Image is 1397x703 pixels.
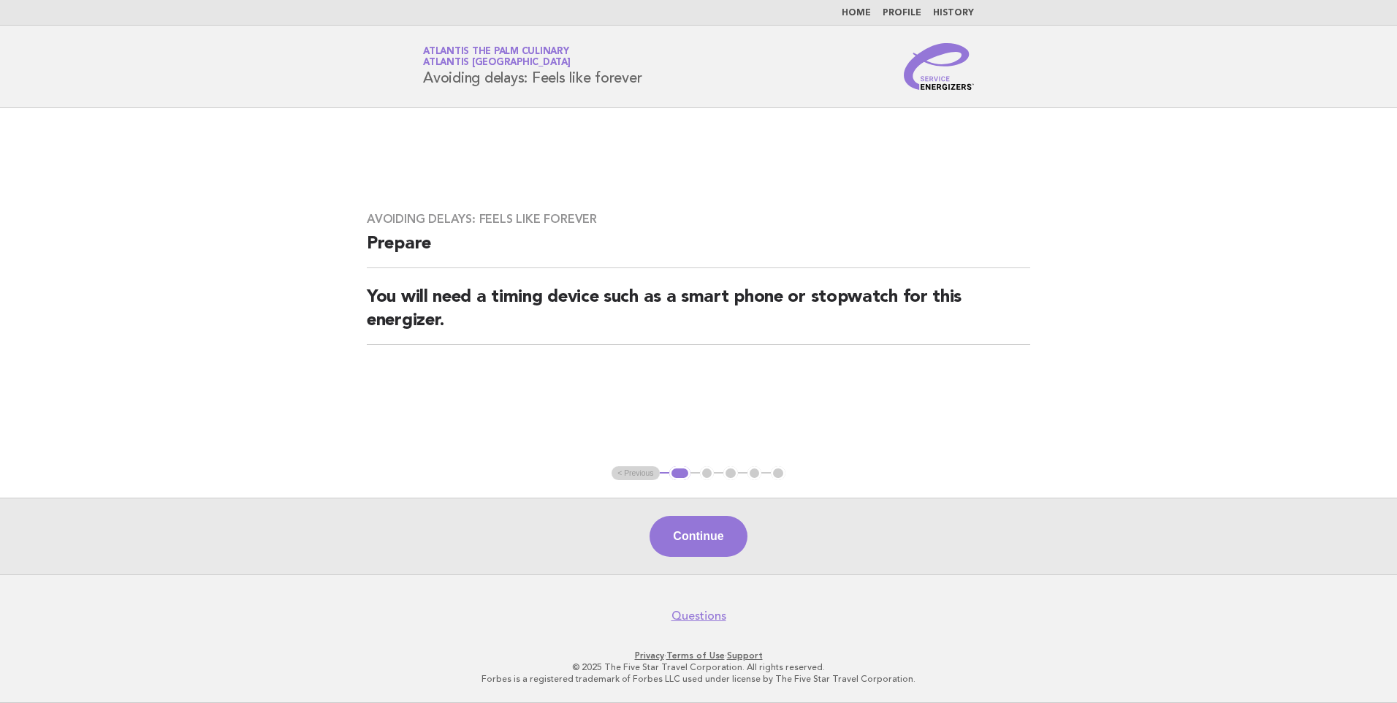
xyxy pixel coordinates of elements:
a: Support [727,650,763,661]
img: Service Energizers [904,43,974,90]
button: 1 [669,466,690,481]
h2: Prepare [367,232,1030,268]
h1: Avoiding delays: Feels like forever [423,47,642,85]
a: History [933,9,974,18]
h2: You will need a timing device such as a smart phone or stopwatch for this energizer. [367,286,1030,345]
a: Home [842,9,871,18]
p: © 2025 The Five Star Travel Corporation. All rights reserved. [251,661,1146,673]
p: Forbes is a registered trademark of Forbes LLC used under license by The Five Star Travel Corpora... [251,673,1146,685]
a: Questions [671,609,726,623]
a: Terms of Use [666,650,725,661]
p: · · [251,650,1146,661]
h3: Avoiding delays: Feels like forever [367,212,1030,227]
a: Profile [883,9,921,18]
button: Continue [650,516,747,557]
span: Atlantis [GEOGRAPHIC_DATA] [423,58,571,68]
a: Atlantis The Palm CulinaryAtlantis [GEOGRAPHIC_DATA] [423,47,571,67]
a: Privacy [635,650,664,661]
